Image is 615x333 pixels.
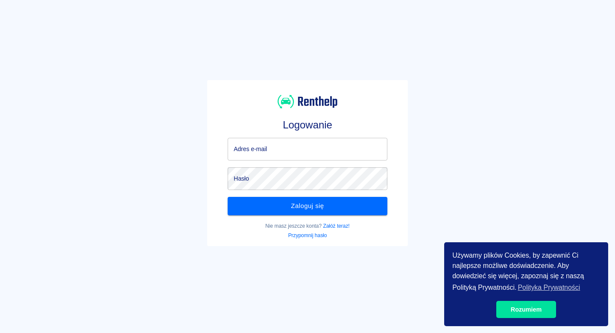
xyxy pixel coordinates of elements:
a: Załóż teraz! [323,223,349,229]
span: Używamy plików Cookies, by zapewnić Ci najlepsze możliwe doświadczenie. Aby dowiedzieć się więcej... [452,250,600,294]
h3: Logowanie [228,119,387,131]
button: Zaloguj się [228,197,387,215]
a: learn more about cookies [516,281,581,294]
p: Nie masz jeszcze konta? [228,222,387,230]
div: cookieconsent [444,242,608,326]
a: Przypomnij hasło [288,232,327,238]
img: Renthelp logo [278,94,337,110]
a: dismiss cookie message [496,301,556,318]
